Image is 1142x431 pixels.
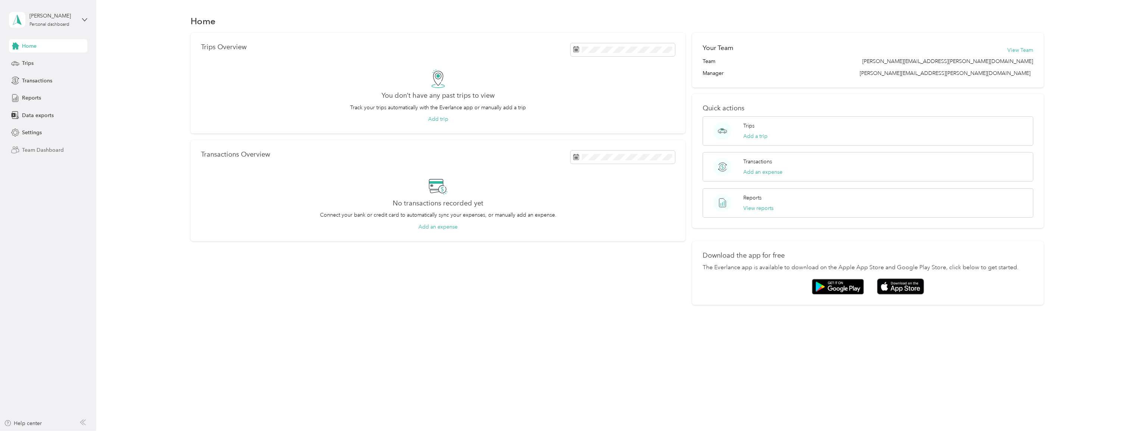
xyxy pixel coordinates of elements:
span: Settings [22,129,42,136]
button: View reports [743,204,774,212]
span: [PERSON_NAME][EMAIL_ADDRESS][PERSON_NAME][DOMAIN_NAME] [860,70,1031,76]
span: Data exports [22,111,54,119]
span: Transactions [22,77,52,85]
iframe: Everlance-gr Chat Button Frame [1100,389,1142,431]
p: The Everlance app is available to download on the Apple App Store and Google Play Store, click be... [703,263,1033,272]
h2: Your Team [703,43,733,53]
p: Connect your bank or credit card to automatically sync your expenses, or manually add an expense. [320,211,556,219]
button: View Team [1008,46,1033,54]
button: Add trip [428,115,448,123]
span: Team Dashboard [22,146,64,154]
p: Transactions [743,158,772,166]
div: Personal dashboard [29,22,69,27]
p: Transactions Overview [201,151,270,158]
p: Quick actions [703,104,1033,112]
button: Help center [4,419,42,427]
span: Manager [703,69,724,77]
h2: No transactions recorded yet [393,199,483,207]
img: Google play [812,279,864,295]
img: App store [877,279,924,295]
p: Track your trips automatically with the Everlance app or manually add a trip [350,104,526,111]
h1: Home [191,17,216,25]
p: Reports [743,194,762,202]
button: Add an expense [743,168,782,176]
span: Trips [22,59,34,67]
div: [PERSON_NAME] [29,12,76,20]
button: Add a trip [743,132,768,140]
h2: You don’t have any past trips to view [382,92,495,100]
p: Trips Overview [201,43,247,51]
span: Home [22,42,37,50]
span: [PERSON_NAME][EMAIL_ADDRESS][PERSON_NAME][DOMAIN_NAME] [863,57,1033,65]
span: Team [703,57,715,65]
button: Add an expense [418,223,458,231]
span: Reports [22,94,41,102]
p: Download the app for free [703,252,1033,259]
p: Trips [743,122,754,130]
